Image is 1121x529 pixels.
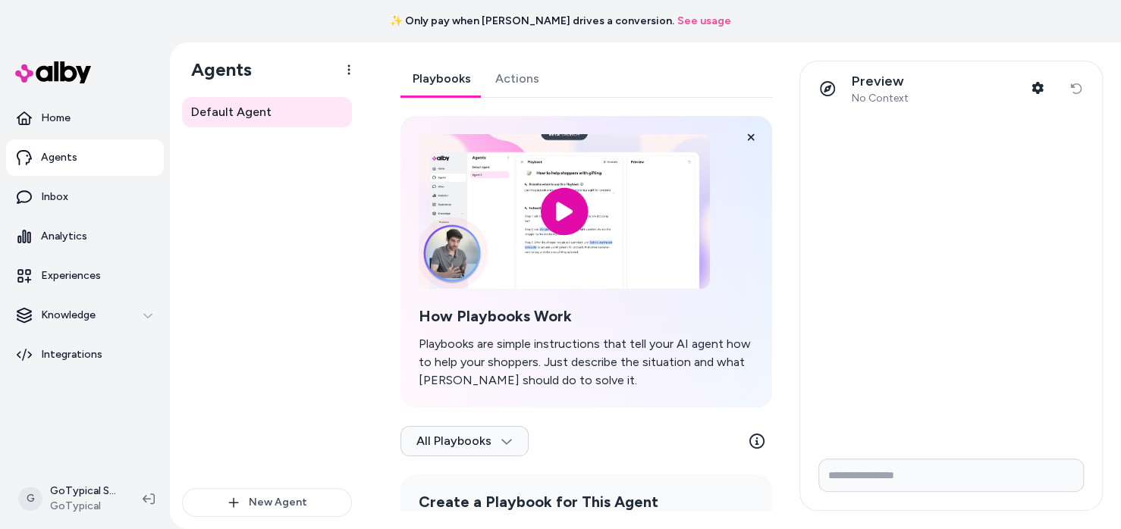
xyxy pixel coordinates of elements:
img: alby Logo [15,61,91,83]
button: Knowledge [6,297,164,333]
a: Default Agent [182,97,352,127]
p: Analytics [41,229,87,244]
span: G [18,487,42,511]
button: All Playbooks [400,426,529,456]
span: ✨ Only pay when [PERSON_NAME] drives a conversion. [390,14,674,29]
p: Experiences [41,268,101,283]
a: Agents [6,139,164,176]
p: Agents [41,150,77,165]
p: Knowledge [41,308,96,323]
h1: Agents [179,58,252,81]
button: GGoTypical ShopifyGoTypical [9,474,130,523]
a: Playbooks [400,61,483,97]
a: Analytics [6,218,164,255]
span: No Context [852,92,909,105]
h2: Create a Playbook for This Agent [419,493,754,512]
a: Inbox [6,179,164,215]
h2: How Playbooks Work [419,307,754,326]
span: GoTypical [50,499,118,514]
a: Actions [483,61,551,97]
a: Home [6,100,164,136]
p: Playbooks are simple instructions that tell your AI agent how to help your shoppers. Just describ... [419,335,754,390]
p: GoTypical Shopify [50,484,118,499]
p: Integrations [41,347,102,362]
p: Preview [852,73,909,90]
a: Experiences [6,258,164,294]
input: Write your prompt here [818,459,1084,492]
a: Integrations [6,336,164,373]
span: All Playbooks [416,434,513,449]
p: Home [41,111,71,126]
p: Inbox [41,189,68,205]
button: New Agent [182,488,352,517]
a: See usage [677,14,731,29]
span: Default Agent [191,103,272,121]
